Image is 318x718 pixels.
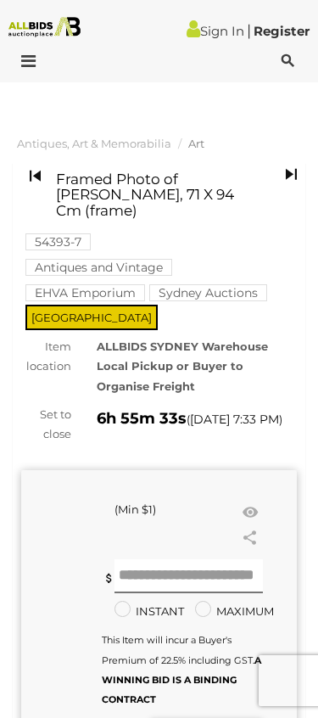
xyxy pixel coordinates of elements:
[190,412,279,427] span: [DATE] 7:33 PM
[25,261,172,274] a: Antiques and Vintage
[25,284,145,301] mark: EHVA Emporium
[187,412,282,426] span: ( )
[25,233,91,250] mark: 54393-7
[25,286,145,300] a: EHVA Emporium
[97,359,243,392] strong: Local Pickup or Buyer to Organise Freight
[25,305,158,330] span: [GEOGRAPHIC_DATA]
[56,171,254,219] h1: Framed Photo of [PERSON_NAME], 71 X 94 Cm (frame)
[25,259,172,276] mark: Antiques and Vintage
[17,137,171,150] a: Antiques, Art & Memorabilia
[188,137,204,150] a: Art
[97,339,268,353] strong: ALLBIDS SYDNEY Warehouse
[114,502,156,516] span: (Min $1)
[254,23,310,39] a: Register
[102,634,261,705] small: This Item will incur a Buyer's Premium of 22.5% including GST.
[8,337,84,377] div: Item location
[149,286,267,300] a: Sydney Auctions
[187,23,244,39] a: Sign In
[237,500,263,525] li: Watch this item
[102,654,261,706] b: A WINNING BID IS A BINDING CONTRACT
[25,235,91,249] a: 54393-7
[97,409,187,428] strong: 6h 55m 33s
[247,21,251,40] span: |
[195,602,250,621] label: MAXIMUM
[149,284,267,301] mark: Sydney Auctions
[114,602,170,621] label: INSTANT
[4,17,84,37] img: Allbids.com.au
[8,405,84,445] div: Set to close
